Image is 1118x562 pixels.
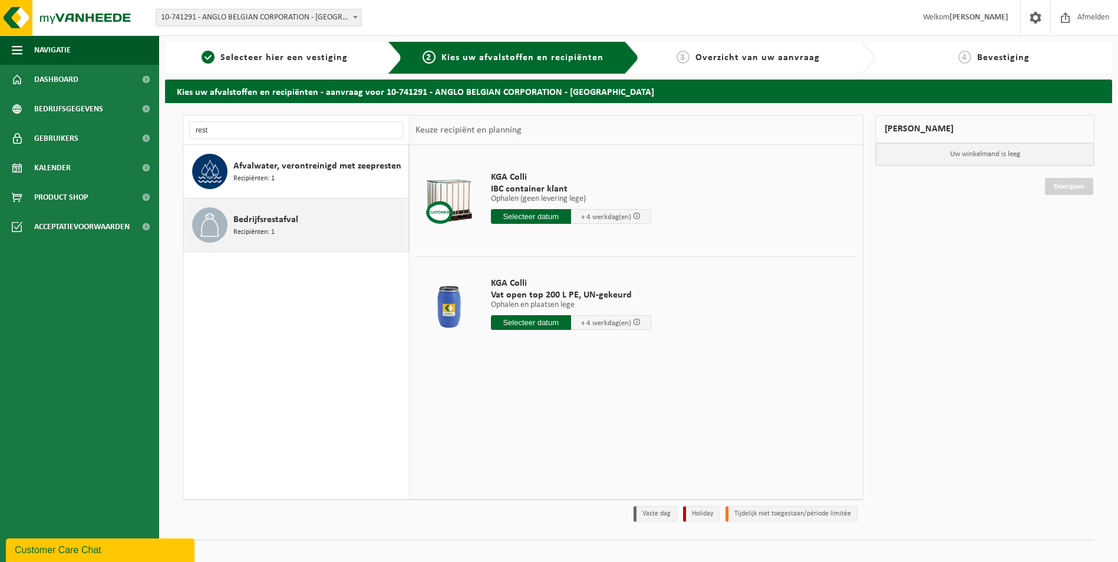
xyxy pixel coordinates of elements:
[1045,178,1093,195] a: Doorgaan
[233,227,275,238] span: Recipiënten: 1
[491,301,651,309] p: Ophalen en plaatsen lege
[977,53,1030,62] span: Bevestiging
[156,9,361,26] span: 10-741291 - ANGLO BELGIAN CORPORATION - GENT
[171,51,378,65] a: 1Selecteer hier een vestiging
[183,145,409,199] button: Afvalwater, verontreinigd met zeepresten Recipiënten: 1
[441,53,603,62] span: Kies uw afvalstoffen en recipiënten
[683,506,720,522] li: Holiday
[875,115,1094,143] div: [PERSON_NAME]
[491,171,651,183] span: KGA Colli
[6,536,197,562] iframe: chat widget
[491,315,571,330] input: Selecteer datum
[34,94,103,124] span: Bedrijfsgegevens
[491,195,651,203] p: Ophalen (geen levering lege)
[34,124,78,153] span: Gebruikers
[677,51,690,64] span: 3
[233,213,298,227] span: Bedrijfsrestafval
[491,209,571,224] input: Selecteer datum
[183,199,409,252] button: Bedrijfsrestafval Recipiënten: 1
[695,53,820,62] span: Overzicht van uw aanvraag
[491,277,651,289] span: KGA Colli
[491,183,651,195] span: IBC container klant
[423,51,436,64] span: 2
[34,183,88,212] span: Product Shop
[34,35,71,65] span: Navigatie
[233,173,275,184] span: Recipiënten: 1
[634,506,677,522] li: Vaste dag
[949,13,1008,22] strong: [PERSON_NAME]
[34,65,78,94] span: Dashboard
[189,121,403,139] input: Materiaal zoeken
[220,53,348,62] span: Selecteer hier een vestiging
[156,9,362,27] span: 10-741291 - ANGLO BELGIAN CORPORATION - GENT
[958,51,971,64] span: 4
[202,51,215,64] span: 1
[581,319,631,327] span: + 4 werkdag(en)
[34,212,130,242] span: Acceptatievoorwaarden
[725,506,858,522] li: Tijdelijk niet toegestaan/période limitée
[581,213,631,221] span: + 4 werkdag(en)
[876,143,1094,166] p: Uw winkelmand is leeg
[34,153,71,183] span: Kalender
[233,159,401,173] span: Afvalwater, verontreinigd met zeepresten
[165,80,1112,103] h2: Kies uw afvalstoffen en recipiënten - aanvraag voor 10-741291 - ANGLO BELGIAN CORPORATION - [GEOG...
[491,289,651,301] span: Vat open top 200 L PE, UN-gekeurd
[410,115,527,145] div: Keuze recipiënt en planning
